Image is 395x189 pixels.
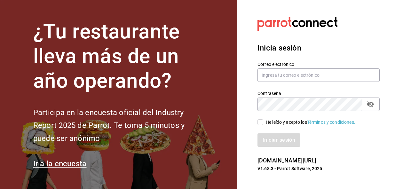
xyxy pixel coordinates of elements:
a: [DOMAIN_NAME][URL] [257,157,316,164]
h1: ¿Tu restaurante lleva más de un año operando? [33,20,206,93]
p: V1.68.3 - Parrot Software, 2025. [257,165,380,172]
h2: Participa en la encuesta oficial del Industry Report 2025 de Parrot. Te toma 5 minutos y puede se... [33,106,206,145]
div: He leído y acepto los [266,119,355,126]
a: Ir a la encuesta [33,159,87,168]
button: passwordField [365,99,376,110]
label: Correo electrónico [257,62,380,67]
a: Términos y condiciones. [307,120,355,125]
label: Contraseña [257,91,380,96]
h3: Inicia sesión [257,42,380,54]
input: Ingresa tu correo electrónico [257,68,380,82]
